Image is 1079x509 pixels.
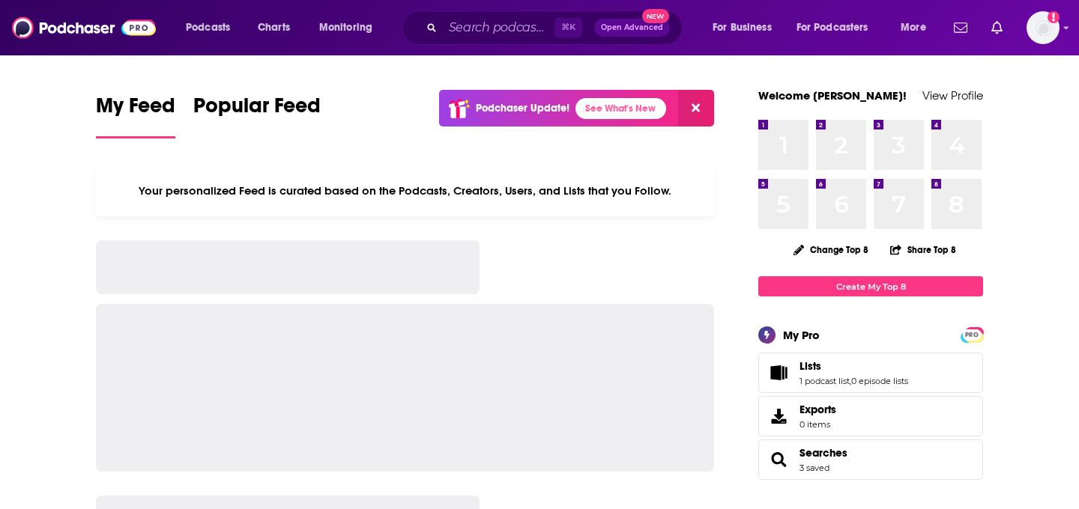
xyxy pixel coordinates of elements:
button: open menu [890,16,945,40]
span: Searches [758,439,983,480]
button: Show profile menu [1027,11,1060,44]
a: Show notifications dropdown [948,15,973,40]
a: Create My Top 8 [758,276,983,296]
span: Lists [758,353,983,393]
span: For Podcasters [797,17,868,38]
span: Exports [800,403,836,416]
span: Podcasts [186,17,230,38]
div: My Pro [783,328,820,342]
input: Search podcasts, credits, & more... [443,16,554,40]
a: Charts [248,16,299,40]
a: Popular Feed [193,93,321,138]
span: For Business [713,17,772,38]
span: Lists [800,359,821,373]
div: Your personalized Feed is curated based on the Podcasts, Creators, Users, and Lists that you Follow. [96,165,714,216]
span: Exports [764,406,794,427]
img: Podchaser - Follow, Share and Rate Podcasts [12,13,156,42]
span: Popular Feed [193,93,321,127]
button: open menu [309,16,392,40]
button: Change Top 8 [785,240,877,259]
a: Show notifications dropdown [985,15,1009,40]
p: Podchaser Update! [476,102,569,115]
span: More [901,17,926,38]
a: Searches [800,446,847,460]
span: 0 items [800,419,836,430]
span: Charts [258,17,290,38]
a: PRO [963,329,981,340]
span: , [850,376,851,386]
div: Search podcasts, credits, & more... [416,10,697,45]
a: Lists [800,359,908,373]
a: 0 episode lists [851,376,908,386]
button: open menu [702,16,791,40]
a: Exports [758,396,983,436]
button: open menu [787,16,890,40]
span: Logged in as hannahlevine [1027,11,1060,44]
a: Searches [764,449,794,470]
span: PRO [963,329,981,341]
button: Share Top 8 [889,235,957,264]
a: Welcome [PERSON_NAME]! [758,88,907,103]
span: Monitoring [319,17,372,38]
svg: Add a profile image [1048,11,1060,23]
img: User Profile [1027,11,1060,44]
span: New [642,9,669,23]
a: See What's New [575,98,666,119]
button: open menu [175,16,250,40]
a: My Feed [96,93,175,138]
span: Open Advanced [601,24,663,31]
a: Lists [764,362,794,383]
a: 3 saved [800,463,829,473]
span: My Feed [96,93,175,127]
a: View Profile [922,88,983,103]
span: ⌘ K [554,18,582,37]
button: Open AdvancedNew [594,19,670,37]
a: 1 podcast list [800,376,850,386]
